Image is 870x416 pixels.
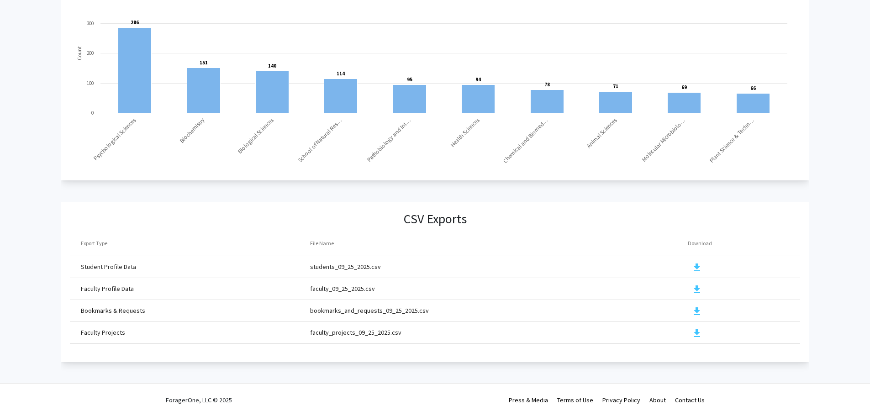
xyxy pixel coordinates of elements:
mat-icon: download [691,284,702,295]
mat-icon: download [691,306,702,317]
text: 114 [337,70,345,77]
div: ForagerOne, LLC © 2025 [166,384,232,416]
text: 100 [87,80,94,86]
text: 286 [131,19,139,26]
text: School of Natural Res… [296,116,344,164]
text: Chemical and Biomed… [501,116,550,165]
text: Biochemistry [178,116,206,145]
a: Press & Media [509,396,548,404]
text: 300 [87,20,94,26]
text: 140 [268,63,276,69]
mat-icon: download [691,328,702,339]
td: faculty_09_25_2025.csv [310,278,688,300]
text: 69 [681,84,687,90]
th: File Name [310,231,688,256]
text: Count [76,46,83,60]
td: Student Profile Data [70,256,310,278]
h3: CSV Exports [404,211,467,227]
text: Plant Science & Techn… [708,116,756,164]
a: Contact Us [675,396,705,404]
text: Molecular Microbiolo… [640,116,687,163]
a: Terms of Use [557,396,593,404]
text: 78 [544,81,550,88]
text: 71 [613,83,618,90]
text: 0 [91,110,94,116]
td: faculty_projects_09_25_2025.csv [310,322,688,344]
text: Animal Sciences [585,116,618,150]
td: Bookmarks & Requests [70,300,310,322]
text: 94 [475,76,481,83]
td: Faculty Profile Data [70,278,310,300]
text: 151 [200,59,208,66]
text: Health Sciences [449,116,481,149]
mat-icon: download [691,262,702,273]
text: 66 [750,85,756,91]
text: Biological Sciences [236,116,275,155]
th: Download [688,231,800,256]
text: 200 [87,50,94,56]
td: students_09_25_2025.csv [310,256,688,278]
text: Pathobiology and Int… [365,116,412,163]
text: 95 [407,76,412,83]
td: bookmarks_and_requests_09_25_2025.csv [310,300,688,322]
a: About [649,396,666,404]
iframe: Chat [7,375,39,409]
text: Psychological Sciences [92,116,137,162]
td: Faculty Projects [70,322,310,344]
a: Privacy Policy [602,396,640,404]
th: Export Type [70,231,310,256]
